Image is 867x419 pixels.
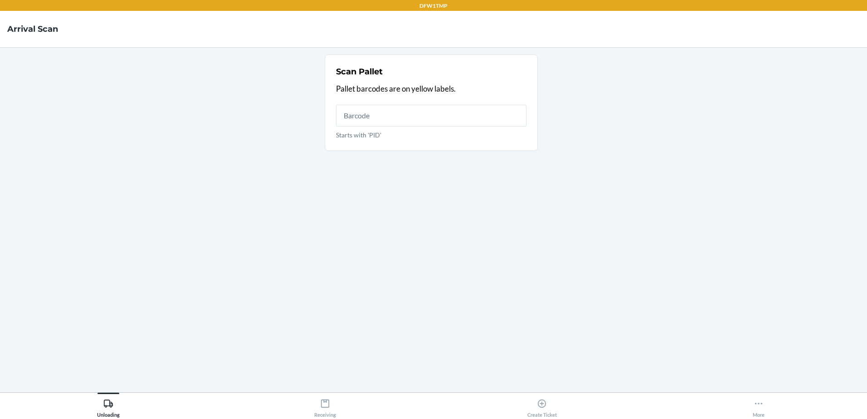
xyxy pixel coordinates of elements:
p: DFW1TMP [419,2,448,10]
div: Unloading [97,395,120,418]
button: Receiving [217,393,433,418]
h4: Arrival Scan [7,23,58,35]
p: Starts with 'PID' [336,130,526,140]
button: Create Ticket [433,393,650,418]
button: More [650,393,867,418]
div: Create Ticket [527,395,557,418]
input: Starts with 'PID' [336,105,526,127]
h2: Scan Pallet [336,66,383,78]
p: Pallet barcodes are on yellow labels. [336,83,526,95]
div: More [753,395,765,418]
div: Receiving [314,395,336,418]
